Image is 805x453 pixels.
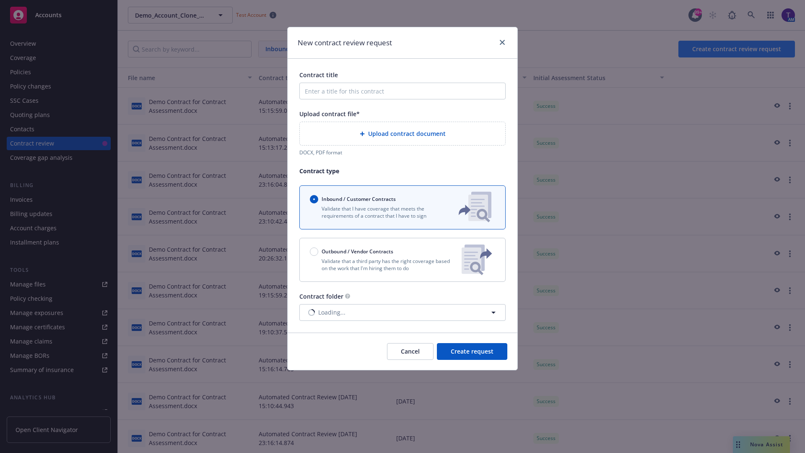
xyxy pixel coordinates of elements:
[322,248,393,255] span: Outbound / Vendor Contracts
[401,347,420,355] span: Cancel
[299,122,506,146] div: Upload contract document
[299,185,506,229] button: Inbound / Customer ContractsValidate that I have coverage that meets the requirements of a contra...
[497,37,507,47] a: close
[299,110,360,118] span: Upload contract file*
[451,347,493,355] span: Create request
[310,205,445,219] p: Validate that I have coverage that meets the requirements of a contract that I have to sign
[298,37,392,48] h1: New contract review request
[387,343,434,360] button: Cancel
[318,308,345,317] span: Loading...
[437,343,507,360] button: Create request
[299,83,506,99] input: Enter a title for this contract
[299,304,506,321] button: Loading...
[368,129,446,138] span: Upload contract document
[299,167,506,175] p: Contract type
[299,238,506,282] button: Outbound / Vendor ContractsValidate that a third party has the right coverage based on the work t...
[310,247,318,256] input: Outbound / Vendor Contracts
[310,258,455,272] p: Validate that a third party has the right coverage based on the work that I'm hiring them to do
[310,195,318,203] input: Inbound / Customer Contracts
[299,149,506,156] div: DOCX, PDF format
[322,195,396,203] span: Inbound / Customer Contracts
[299,71,338,79] span: Contract title
[299,292,343,300] span: Contract folder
